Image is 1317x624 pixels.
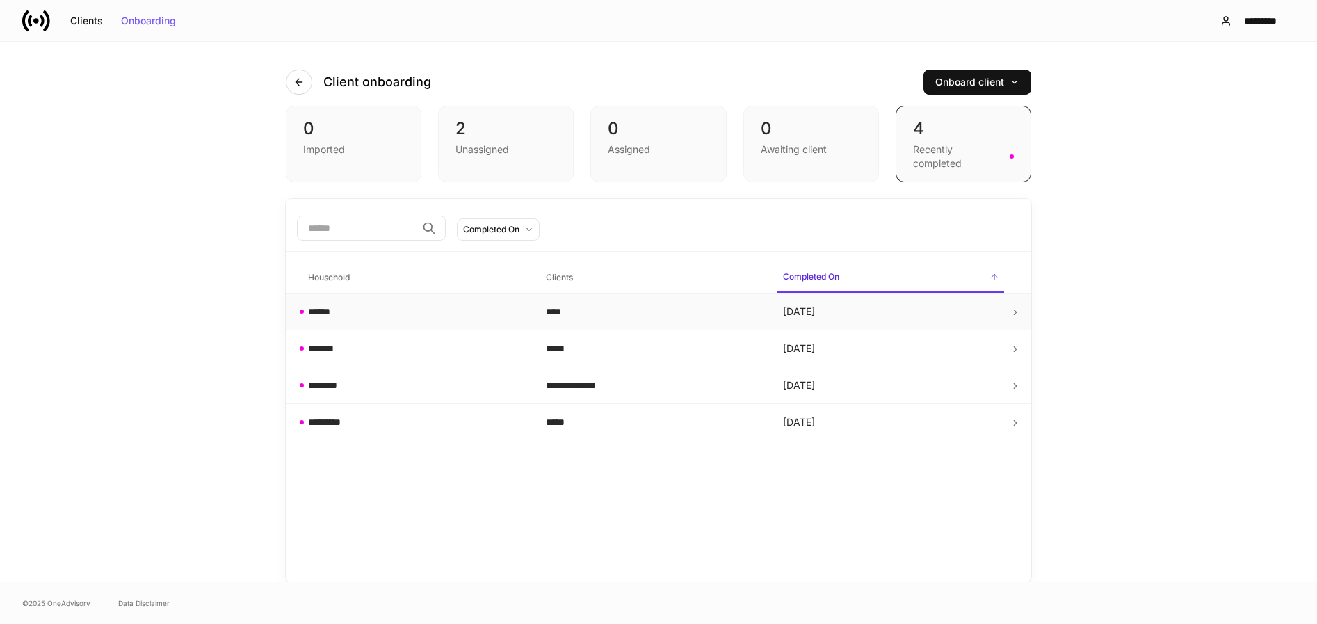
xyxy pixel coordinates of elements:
[777,263,1004,293] span: Completed On
[308,271,350,284] h6: Household
[121,16,176,26] div: Onboarding
[286,106,421,182] div: 0Imported
[923,70,1031,95] button: Onboard client
[608,143,650,157] div: Assigned
[70,16,103,26] div: Clients
[303,118,404,140] div: 0
[455,118,556,140] div: 2
[608,118,709,140] div: 0
[913,118,1014,140] div: 4
[772,330,1010,367] td: [DATE]
[913,143,1001,170] div: Recently completed
[323,74,431,90] h4: Client onboarding
[540,264,767,292] span: Clients
[546,271,573,284] h6: Clients
[772,294,1010,330] td: [DATE]
[463,223,519,236] div: Completed On
[772,367,1010,404] td: [DATE]
[22,598,90,609] span: © 2025 OneAdvisory
[457,218,540,241] button: Completed On
[61,10,112,32] button: Clients
[438,106,574,182] div: 2Unassigned
[772,404,1010,441] td: [DATE]
[935,77,1019,87] div: Onboard client
[761,118,862,140] div: 0
[303,143,345,157] div: Imported
[783,270,839,283] h6: Completed On
[743,106,879,182] div: 0Awaiting client
[455,143,509,157] div: Unassigned
[302,264,529,292] span: Household
[896,106,1031,182] div: 4Recently completed
[112,10,185,32] button: Onboarding
[590,106,726,182] div: 0Assigned
[761,143,827,157] div: Awaiting client
[118,598,170,609] a: Data Disclaimer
